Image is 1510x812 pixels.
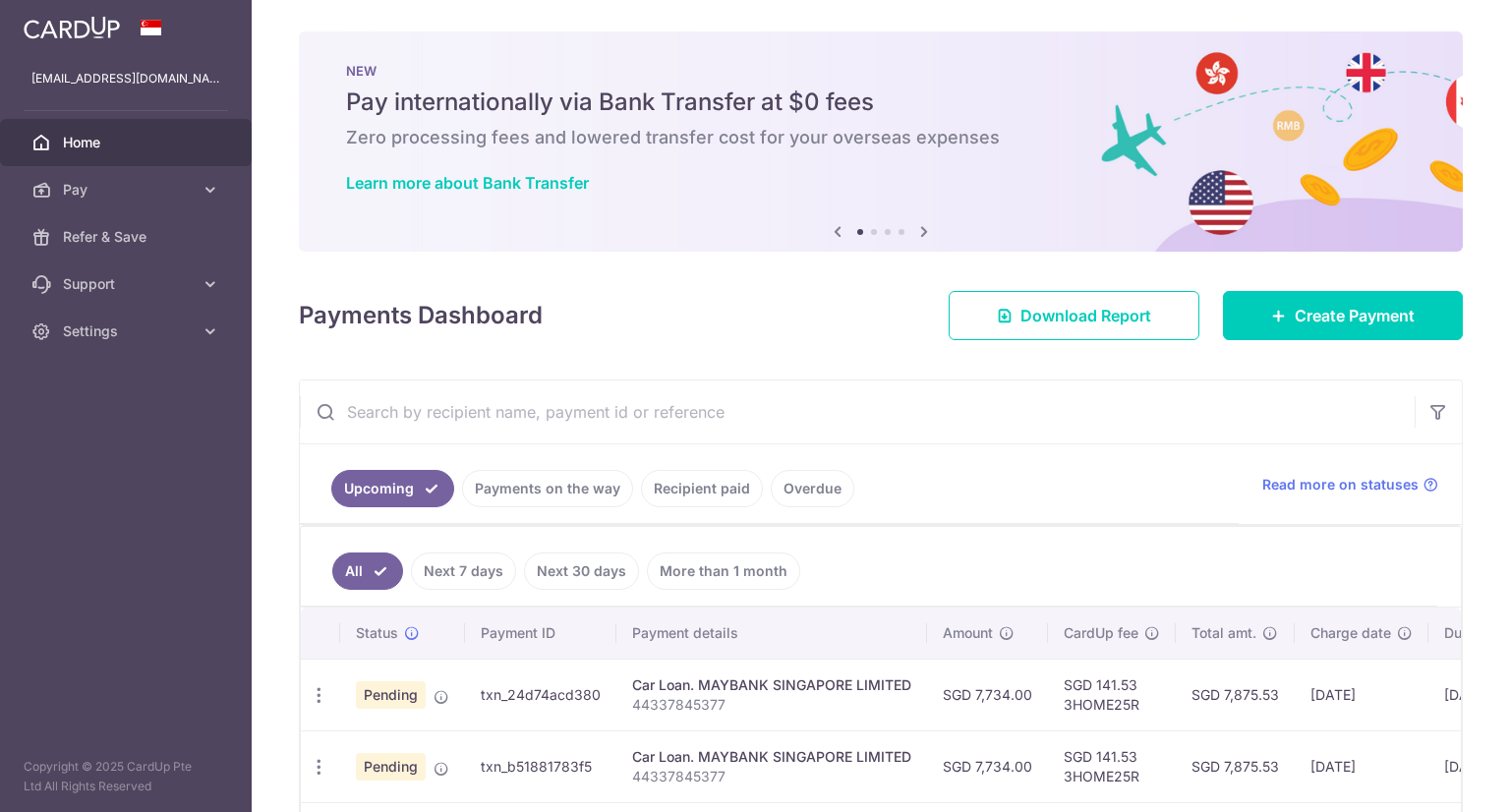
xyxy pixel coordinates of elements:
[524,552,639,590] a: Next 30 days
[356,681,426,709] span: Pending
[927,659,1048,730] td: SGD 7,734.00
[632,675,911,695] div: Car Loan. MAYBANK SINGAPORE LIMITED
[1295,659,1428,730] td: [DATE]
[300,380,1415,443] input: Search by recipient name, payment id or reference
[1020,304,1151,327] span: Download Report
[1310,623,1391,643] span: Charge date
[1191,623,1256,643] span: Total amt.
[632,695,911,715] p: 44337845377
[647,552,800,590] a: More than 1 month
[943,623,993,643] span: Amount
[1064,623,1138,643] span: CardUp fee
[1176,730,1295,802] td: SGD 7,875.53
[411,552,516,590] a: Next 7 days
[31,69,220,88] p: [EMAIL_ADDRESS][DOMAIN_NAME]
[356,623,398,643] span: Status
[1262,475,1438,494] a: Read more on statuses
[1223,291,1463,340] a: Create Payment
[949,291,1199,340] a: Download Report
[1295,304,1415,327] span: Create Payment
[346,87,1416,118] h5: Pay internationally via Bank Transfer at $0 fees
[771,470,854,507] a: Overdue
[332,552,403,590] a: All
[63,180,193,200] span: Pay
[63,227,193,247] span: Refer & Save
[632,747,911,767] div: Car Loan. MAYBANK SINGAPORE LIMITED
[632,767,911,786] p: 44337845377
[1444,623,1503,643] span: Due date
[616,608,927,659] th: Payment details
[927,730,1048,802] td: SGD 7,734.00
[356,753,426,781] span: Pending
[24,16,120,39] img: CardUp
[63,133,193,152] span: Home
[465,608,616,659] th: Payment ID
[641,470,763,507] a: Recipient paid
[346,126,1416,149] h6: Zero processing fees and lowered transfer cost for your overseas expenses
[465,730,616,802] td: txn_b51881783f5
[299,31,1463,252] img: Bank transfer banner
[462,470,633,507] a: Payments on the way
[1176,659,1295,730] td: SGD 7,875.53
[346,173,589,193] a: Learn more about Bank Transfer
[1048,730,1176,802] td: SGD 141.53 3HOME25R
[346,63,1416,79] p: NEW
[1262,475,1419,494] span: Read more on statuses
[63,274,193,294] span: Support
[1048,659,1176,730] td: SGD 141.53 3HOME25R
[63,321,193,341] span: Settings
[465,659,616,730] td: txn_24d74acd380
[299,298,543,333] h4: Payments Dashboard
[331,470,454,507] a: Upcoming
[1295,730,1428,802] td: [DATE]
